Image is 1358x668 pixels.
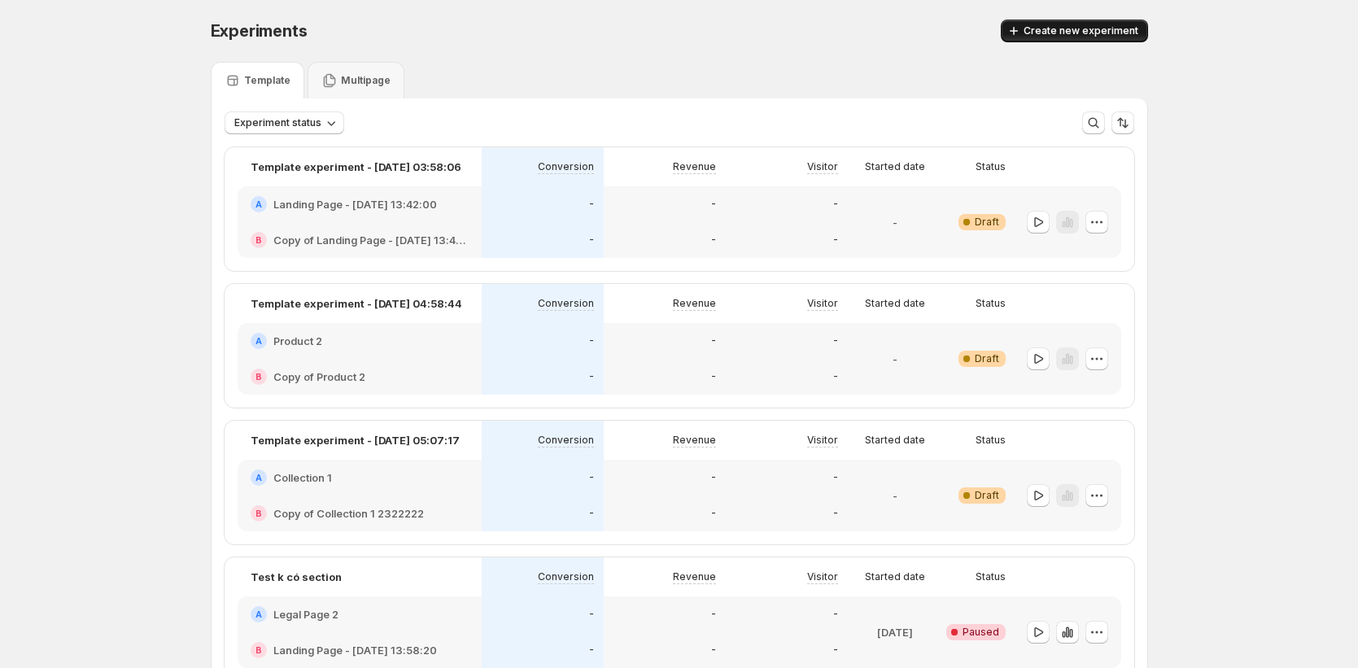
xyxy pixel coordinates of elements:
[251,569,342,585] p: Test k có section
[711,471,716,484] p: -
[711,234,716,247] p: -
[255,609,262,619] h2: A
[538,434,594,447] p: Conversion
[711,370,716,383] p: -
[589,370,594,383] p: -
[833,507,838,520] p: -
[976,570,1006,583] p: Status
[833,370,838,383] p: -
[976,297,1006,310] p: Status
[538,570,594,583] p: Conversion
[273,505,424,522] h2: Copy of Collection 1 2322222
[976,160,1006,173] p: Status
[589,644,594,657] p: -
[538,297,594,310] p: Conversion
[807,297,838,310] p: Visitor
[865,570,925,583] p: Started date
[589,608,594,621] p: -
[877,624,913,640] p: [DATE]
[251,432,460,448] p: Template experiment - [DATE] 05:07:17
[244,74,290,87] p: Template
[711,608,716,621] p: -
[975,216,999,229] span: Draft
[807,434,838,447] p: Visitor
[673,434,716,447] p: Revenue
[1111,111,1134,134] button: Sort the results
[589,507,594,520] p: -
[234,116,321,129] span: Experiment status
[1001,20,1148,42] button: Create new experiment
[255,235,262,245] h2: B
[273,232,469,248] h2: Copy of Landing Page - [DATE] 13:42:00
[963,626,999,639] span: Paused
[589,471,594,484] p: -
[538,160,594,173] p: Conversion
[273,369,365,385] h2: Copy of Product 2
[589,234,594,247] p: -
[255,336,262,346] h2: A
[1024,24,1138,37] span: Create new experiment
[833,608,838,621] p: -
[865,160,925,173] p: Started date
[341,74,391,87] p: Multipage
[865,434,925,447] p: Started date
[255,509,262,518] h2: B
[833,644,838,657] p: -
[273,469,332,486] h2: Collection 1
[893,351,897,367] p: -
[673,570,716,583] p: Revenue
[807,160,838,173] p: Visitor
[807,570,838,583] p: Visitor
[865,297,925,310] p: Started date
[589,334,594,347] p: -
[225,111,344,134] button: Experiment status
[975,352,999,365] span: Draft
[673,160,716,173] p: Revenue
[833,334,838,347] p: -
[273,642,437,658] h2: Landing Page - [DATE] 13:58:20
[673,297,716,310] p: Revenue
[255,199,262,209] h2: A
[255,473,262,482] h2: A
[273,606,338,622] h2: Legal Page 2
[211,21,308,41] span: Experiments
[251,159,461,175] p: Template experiment - [DATE] 03:58:06
[976,434,1006,447] p: Status
[273,196,437,212] h2: Landing Page - [DATE] 13:42:00
[833,471,838,484] p: -
[833,198,838,211] p: -
[255,645,262,655] h2: B
[975,489,999,502] span: Draft
[833,234,838,247] p: -
[255,372,262,382] h2: B
[711,507,716,520] p: -
[273,333,322,349] h2: Product 2
[711,644,716,657] p: -
[251,295,462,312] p: Template experiment - [DATE] 04:58:44
[711,334,716,347] p: -
[893,214,897,230] p: -
[589,198,594,211] p: -
[893,487,897,504] p: -
[711,198,716,211] p: -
